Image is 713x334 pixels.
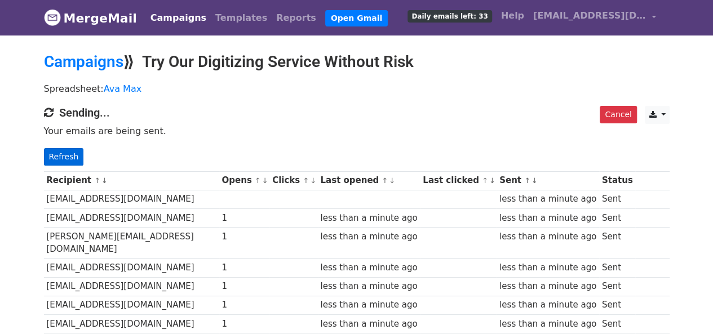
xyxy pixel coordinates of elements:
[599,208,635,227] td: Sent
[44,259,219,277] td: [EMAIL_ADDRESS][DOMAIN_NAME]
[146,7,211,29] a: Campaigns
[320,212,417,225] div: less than a minute ago
[222,318,267,331] div: 1
[104,83,141,94] a: Ava Max
[497,171,599,190] th: Sent
[599,190,635,208] td: Sent
[533,9,646,23] span: [EMAIL_ADDRESS][DOMAIN_NAME]
[44,6,137,30] a: MergeMail
[269,171,317,190] th: Clicks
[532,176,538,185] a: ↓
[262,176,268,185] a: ↓
[44,208,219,227] td: [EMAIL_ADDRESS][DOMAIN_NAME]
[497,5,529,27] a: Help
[599,227,635,259] td: Sent
[320,318,417,331] div: less than a minute ago
[222,299,267,311] div: 1
[94,176,100,185] a: ↑
[499,193,596,206] div: less than a minute ago
[599,296,635,314] td: Sent
[600,106,636,123] a: Cancel
[44,171,219,190] th: Recipient
[408,10,491,23] span: Daily emails left: 33
[44,148,84,166] a: Refresh
[222,230,267,243] div: 1
[320,299,417,311] div: less than a minute ago
[320,280,417,293] div: less than a minute ago
[318,171,420,190] th: Last opened
[222,261,267,274] div: 1
[44,190,219,208] td: [EMAIL_ADDRESS][DOMAIN_NAME]
[44,106,670,119] h4: Sending...
[44,52,123,71] a: Campaigns
[320,261,417,274] div: less than a minute ago
[101,176,108,185] a: ↓
[403,5,496,27] a: Daily emails left: 33
[499,318,596,331] div: less than a minute ago
[529,5,661,31] a: [EMAIL_ADDRESS][DOMAIN_NAME]
[499,299,596,311] div: less than a minute ago
[310,176,316,185] a: ↓
[599,259,635,277] td: Sent
[272,7,321,29] a: Reports
[222,212,267,225] div: 1
[420,171,497,190] th: Last clicked
[599,314,635,333] td: Sent
[489,176,495,185] a: ↓
[44,277,219,296] td: [EMAIL_ADDRESS][DOMAIN_NAME]
[499,261,596,274] div: less than a minute ago
[44,296,219,314] td: [EMAIL_ADDRESS][DOMAIN_NAME]
[499,212,596,225] div: less than a minute ago
[499,280,596,293] div: less than a minute ago
[389,176,395,185] a: ↓
[303,176,309,185] a: ↑
[44,227,219,259] td: [PERSON_NAME][EMAIL_ADDRESS][DOMAIN_NAME]
[482,176,488,185] a: ↑
[599,171,635,190] th: Status
[599,277,635,296] td: Sent
[524,176,530,185] a: ↑
[211,7,272,29] a: Templates
[44,52,670,72] h2: ⟫ Try Our Digitizing Service Without Risk
[44,125,670,137] p: Your emails are being sent.
[499,230,596,243] div: less than a minute ago
[325,10,388,26] a: Open Gmail
[320,230,417,243] div: less than a minute ago
[44,314,219,333] td: [EMAIL_ADDRESS][DOMAIN_NAME]
[657,280,713,334] iframe: Chat Widget
[44,9,61,26] img: MergeMail logo
[44,83,670,95] p: Spreadsheet:
[222,280,267,293] div: 1
[255,176,261,185] a: ↑
[219,171,270,190] th: Opens
[382,176,388,185] a: ↑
